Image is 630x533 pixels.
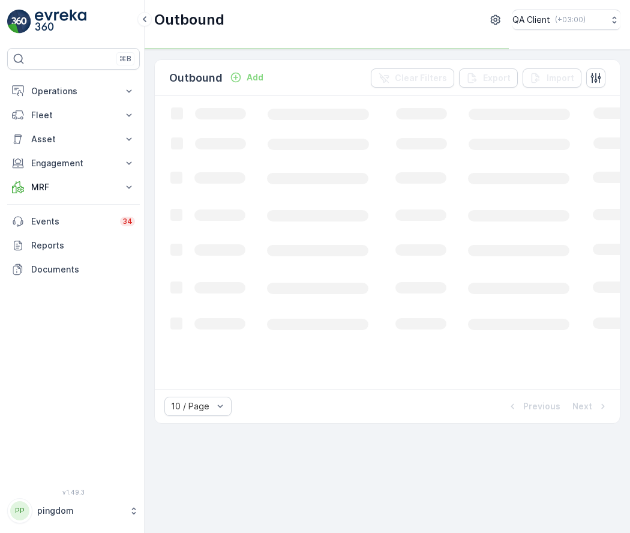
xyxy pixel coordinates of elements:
p: MRF [31,181,116,193]
button: Import [523,68,581,88]
p: Operations [31,85,116,97]
img: logo_light-DOdMpM7g.png [35,10,86,34]
p: ( +03:00 ) [555,15,586,25]
button: Clear Filters [371,68,454,88]
button: PPpingdom [7,498,140,523]
button: Next [571,399,610,414]
p: pingdom [37,505,123,517]
button: QA Client(+03:00) [512,10,620,30]
a: Events34 [7,209,140,233]
p: Import [547,72,574,84]
p: QA Client [512,14,550,26]
p: Outbound [169,70,223,86]
a: Reports [7,233,140,257]
button: Operations [7,79,140,103]
button: MRF [7,175,140,199]
p: Documents [31,263,135,276]
button: Add [225,70,268,85]
p: Engagement [31,157,116,169]
p: Add [247,71,263,83]
p: ⌘B [119,54,131,64]
img: logo [7,10,31,34]
p: Fleet [31,109,116,121]
p: Next [572,400,592,412]
p: Asset [31,133,116,145]
p: Outbound [154,10,224,29]
p: Reports [31,239,135,251]
a: Documents [7,257,140,282]
div: PP [10,501,29,520]
p: 34 [122,217,133,226]
button: Export [459,68,518,88]
button: Previous [505,399,562,414]
span: v 1.49.3 [7,489,140,496]
p: Previous [523,400,560,412]
p: Clear Filters [395,72,447,84]
p: Export [483,72,511,84]
p: Events [31,215,113,227]
button: Fleet [7,103,140,127]
button: Engagement [7,151,140,175]
button: Asset [7,127,140,151]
